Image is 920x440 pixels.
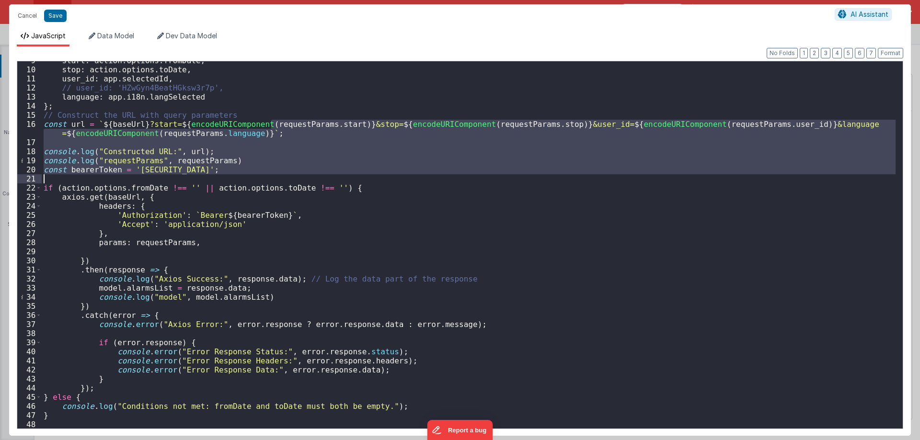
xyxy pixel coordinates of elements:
[17,192,42,202] div: 23
[17,174,42,183] div: 21
[821,48,830,58] button: 3
[767,48,798,58] button: No Folds
[17,283,42,293] div: 33
[17,293,42,302] div: 34
[17,411,42,420] div: 47
[17,92,42,102] div: 13
[17,156,42,165] div: 19
[17,74,42,83] div: 11
[800,48,808,58] button: 1
[851,10,888,18] span: AI Assistant
[855,48,864,58] button: 6
[17,420,42,429] div: 48
[17,211,42,220] div: 25
[17,356,42,365] div: 41
[844,48,853,58] button: 5
[17,311,42,320] div: 36
[17,384,42,393] div: 44
[97,32,134,40] span: Data Model
[17,229,42,238] div: 27
[810,48,819,58] button: 2
[17,138,42,147] div: 17
[166,32,217,40] span: Dev Data Model
[866,48,876,58] button: 7
[17,147,42,156] div: 18
[427,420,493,440] iframe: Marker.io feedback button
[17,220,42,229] div: 26
[17,274,42,283] div: 32
[17,165,42,174] div: 20
[17,347,42,356] div: 40
[832,48,842,58] button: 4
[13,9,42,23] button: Cancel
[17,402,42,411] div: 46
[17,338,42,347] div: 39
[44,10,67,22] button: Save
[17,102,42,111] div: 14
[17,374,42,384] div: 43
[17,83,42,92] div: 12
[17,365,42,374] div: 42
[17,238,42,247] div: 28
[17,320,42,329] div: 37
[17,302,42,311] div: 35
[878,48,903,58] button: Format
[17,120,42,138] div: 16
[17,393,42,402] div: 45
[17,202,42,211] div: 24
[17,265,42,274] div: 31
[17,329,42,338] div: 38
[835,8,892,21] button: AI Assistant
[17,111,42,120] div: 15
[17,183,42,192] div: 22
[31,32,66,40] span: JavaScript
[17,256,42,265] div: 30
[17,247,42,256] div: 29
[17,65,42,74] div: 10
